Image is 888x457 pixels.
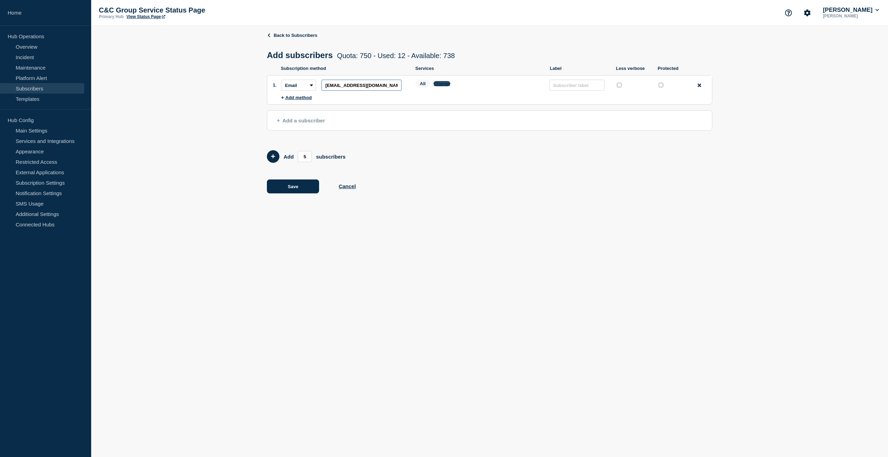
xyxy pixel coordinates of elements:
[99,14,124,19] p: Primary Hub
[267,150,279,163] button: Add 5 team members
[658,66,685,71] p: Protected
[126,14,165,19] a: View Status Page
[281,66,409,71] p: Subscription method
[434,81,450,86] button: Change
[415,80,430,88] span: All
[616,66,651,71] p: Less verbose
[549,80,604,91] input: Subscriber label
[267,179,319,193] button: Save
[322,80,402,91] input: subscription-address
[277,118,325,123] span: Add a subscriber
[273,82,277,88] span: 1.
[339,183,356,189] button: Cancel
[822,14,880,18] p: [PERSON_NAME]
[267,110,712,131] button: Add a subscriber
[284,154,294,160] p: Add
[298,151,312,162] input: Add members count
[800,6,815,20] button: Account settings
[337,52,455,59] span: Quota: 750 - Used: 12 - Available: 738
[659,83,663,87] input: protected checkbox
[99,6,238,14] p: C&C Group Service Status Page
[316,154,346,160] p: subscribers
[781,6,796,20] button: Support
[822,7,880,14] button: [PERSON_NAME]
[617,83,621,87] input: less verbose checkbox
[267,33,317,38] a: Back to Subscribers
[281,95,312,100] button: Add method
[415,66,543,71] p: Services
[267,50,455,60] h1: Add subscribers
[550,66,609,71] p: Label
